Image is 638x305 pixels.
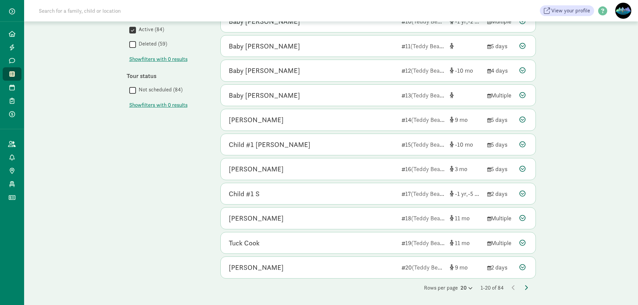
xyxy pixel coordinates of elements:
span: (Teddy Bears) [411,165,447,173]
span: (Teddy Bears) [411,239,447,247]
div: Baby Villasante Blaise [229,90,300,101]
div: Baby Campbell [229,65,300,76]
span: -5 [468,190,483,198]
div: [object Object] [450,263,482,272]
input: Search for a family, child or location [35,4,223,17]
div: Tuck Cook [229,238,260,248]
div: 5 days [487,42,514,51]
div: Teddy Cook [229,213,284,224]
span: Show filters with 0 results [129,101,188,109]
div: [object Object] [450,164,482,173]
div: 5 days [487,115,514,124]
span: (Teddy Bears) [411,214,447,222]
span: -10 [455,141,473,148]
span: View your profile [551,7,590,15]
div: Tour status [127,71,207,80]
div: [object Object] [450,42,482,51]
div: [object Object] [450,238,482,247]
div: 5 days [487,140,514,149]
div: [object Object] [450,66,482,75]
div: [object Object] [450,214,482,223]
div: 2 days [487,263,514,272]
span: 9 [455,116,468,124]
div: Rows per page 1-20 of 84 [220,284,536,292]
div: 17 [402,189,444,198]
div: Nolan Faessen [229,115,284,125]
span: 11 [455,239,470,247]
div: Child #1 S [229,188,260,199]
div: 13 [402,91,444,100]
div: 15 [402,140,444,149]
div: [object Object] [450,140,482,149]
div: 4 days [487,66,514,75]
label: Not scheduled (84) [136,86,183,94]
div: Multiple [487,214,514,223]
label: Active (84) [136,25,164,33]
div: Multiple [487,238,514,247]
button: Showfilters with 0 results [129,55,188,63]
span: (Teddy Bears) [411,91,446,99]
label: Deleted (59) [136,40,167,48]
span: Show filters with 0 results [129,55,188,63]
div: [object Object] [450,189,482,198]
div: Multiple [487,91,514,100]
div: 11 [402,42,444,51]
div: Baby Ryan [229,41,300,52]
span: -1 [455,190,468,198]
span: (Teddy Bears) [411,42,446,50]
div: [object Object] [450,91,482,100]
div: 2 days [487,189,514,198]
span: (Teddy Bears) [411,190,446,198]
div: 19 [402,238,444,247]
div: 5 days [487,164,514,173]
div: 20 [402,263,444,272]
div: 20 [460,284,473,292]
span: 3 [455,165,467,173]
div: 14 [402,115,444,124]
a: View your profile [540,5,594,16]
span: 9 [455,263,468,271]
div: 16 [402,164,444,173]
span: 11 [455,214,470,222]
div: 18 [402,214,444,223]
div: Arlen Healy [229,262,284,273]
button: Showfilters with 0 results [129,101,188,109]
span: -10 [455,67,473,74]
div: [object Object] [450,115,482,124]
span: (Teddy Bears) [411,116,447,124]
iframe: Chat Widget [605,273,638,305]
div: Child #1 Morton [229,139,310,150]
div: Marlowe Clements [229,164,284,174]
span: (Teddy Bears) [412,263,447,271]
span: (Teddy Bears) [411,141,446,148]
span: (Teddy Bears) [411,67,446,74]
div: 12 [402,66,444,75]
